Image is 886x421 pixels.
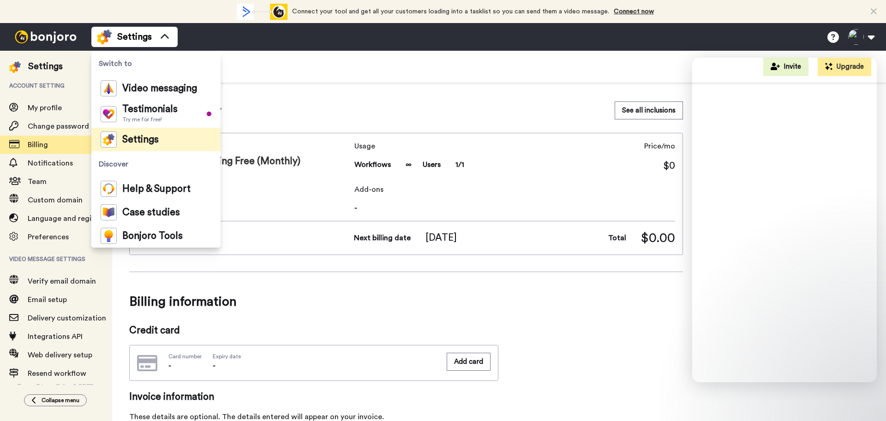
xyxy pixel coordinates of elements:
[122,105,178,114] span: Testimonials
[406,159,412,170] span: ∞
[641,229,675,247] span: $0.00
[101,228,117,244] img: bj-tools-colored.svg
[91,100,221,128] a: TestimonialsTry me for free!
[28,178,47,185] span: Team
[28,351,92,359] span: Web delivery setup
[24,394,87,406] button: Collapse menu
[122,116,178,123] span: Try me for free!
[137,154,351,168] div: Video Messaging Free (Monthly)
[455,159,464,170] span: 1/1
[91,77,221,100] a: Video messaging
[425,231,457,245] span: [DATE]
[354,232,411,243] span: Next billing date
[644,141,675,152] span: Price/mo
[28,233,69,241] span: Preferences
[663,159,675,173] span: $0
[101,204,117,220] img: case-study-colored.svg
[9,61,21,73] img: settings-colored.svg
[28,60,63,73] div: Settings
[354,184,675,195] span: Add-ons
[614,8,654,15] a: Connect now
[615,101,683,119] button: See all inclusions
[28,278,96,285] span: Verify email domain
[91,177,221,201] a: Help & Support
[137,141,351,152] span: Product
[692,58,877,382] iframe: Intercom live chat
[28,196,83,204] span: Custom domain
[28,296,67,303] span: Email setup
[91,51,221,77] span: Switch to
[168,353,202,360] span: Card number
[91,128,221,151] a: Settings
[28,123,89,130] span: Change password
[292,8,609,15] span: Connect your tool and get all your customers loading into a tasklist so you can send them a video...
[28,370,86,377] span: Resend workflow
[423,159,441,170] span: Users
[855,390,877,412] iframe: Intercom live chat
[101,80,117,96] img: vm-color.svg
[42,397,79,404] span: Collapse menu
[91,151,221,177] span: Discover
[608,232,626,243] span: Total
[28,141,48,148] span: Billing
[447,353,491,371] button: Add card
[28,160,73,167] span: Notifications
[11,30,80,43] img: bj-logo-header-white.svg
[213,353,241,360] span: Expiry date
[28,314,106,322] span: Delivery customization
[168,362,171,369] span: -
[129,324,498,338] span: Credit card
[213,362,216,369] span: -
[354,202,675,213] span: -
[28,104,62,112] span: My profile
[122,84,197,93] span: Video messaging
[101,106,117,122] img: tm-color.svg
[129,390,498,404] span: Invoice information
[122,231,183,241] span: Bonjoro Tools
[122,135,159,144] span: Settings
[122,184,191,194] span: Help & Support
[28,333,83,340] span: Integrations API
[97,30,112,44] img: settings-colored.svg
[122,208,180,217] span: Case studies
[91,224,221,248] a: Bonjoro Tools
[101,131,117,148] img: settings-colored.svg
[28,215,100,222] span: Language and region
[129,289,683,314] span: Billing information
[354,159,391,170] span: Workflows
[91,201,221,224] a: Case studies
[354,141,464,152] span: Usage
[117,30,152,43] span: Settings
[237,4,287,20] div: animation
[101,181,117,197] img: help-and-support-colored.svg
